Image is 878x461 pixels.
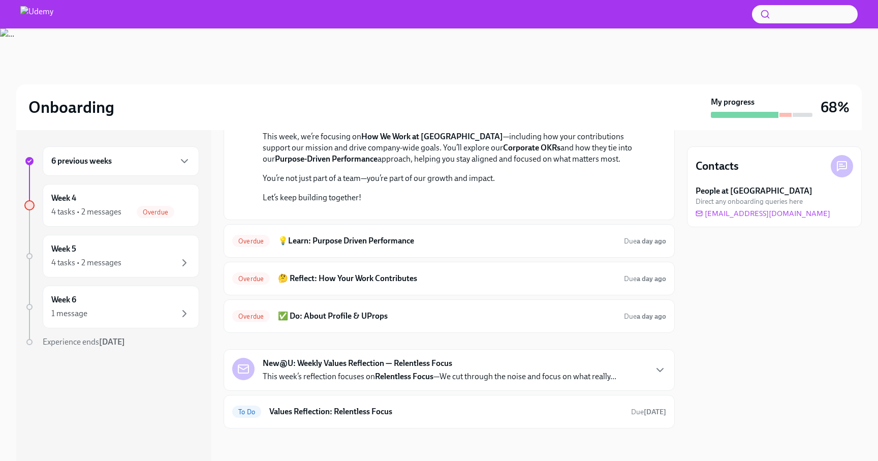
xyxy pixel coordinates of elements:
h6: 🤔 Reflect: How Your Work Contributes [278,273,616,284]
p: This week, we’re focusing on —including how your contributions support our mission and drive comp... [263,131,650,165]
h6: ✅ Do: About Profile & UProps [278,311,616,322]
h4: Contacts [696,159,739,174]
h6: Week 5 [51,243,76,255]
span: September 22nd, 2025 10:00 [631,407,666,417]
a: Overdue🤔 Reflect: How Your Work ContributesDuea day ago [232,270,666,287]
div: 6 previous weeks [43,146,199,176]
span: Due [624,312,666,321]
div: 4 tasks • 2 messages [51,257,121,268]
span: Overdue [232,313,270,320]
strong: Corporate OKRs [503,143,560,152]
strong: [DATE] [644,408,666,416]
p: You’re not just part of a team—you’re part of our growth and impact. [263,173,650,184]
span: Due [624,237,666,245]
strong: Purpose-Driven Performance [275,154,378,164]
p: Let’s keep building together! [263,192,650,203]
a: Week 44 tasks • 2 messagesOverdue [24,184,199,227]
strong: a day ago [637,274,666,283]
span: To Do [232,408,261,416]
span: Direct any onboarding queries here [696,197,803,206]
h6: 💡Learn: Purpose Driven Performance [278,235,616,247]
h3: 68% [821,98,850,116]
strong: a day ago [637,237,666,245]
a: [EMAIL_ADDRESS][DOMAIN_NAME] [696,208,830,219]
span: Overdue [232,237,270,245]
img: Udemy [20,6,53,22]
a: Overdue💡Learn: Purpose Driven PerformanceDuea day ago [232,233,666,249]
strong: [DATE] [99,337,125,347]
strong: How We Work at [GEOGRAPHIC_DATA] [361,132,503,141]
strong: Relentless Focus [375,372,433,381]
span: Overdue [232,275,270,283]
a: Overdue✅ Do: About Profile & UPropsDuea day ago [232,308,666,324]
strong: People at [GEOGRAPHIC_DATA] [696,186,812,197]
span: Due [631,408,666,416]
a: To DoValues Reflection: Relentless FocusDue[DATE] [232,404,666,420]
span: Experience ends [43,337,125,347]
strong: a day ago [637,312,666,321]
span: September 20th, 2025 10:00 [624,236,666,246]
strong: New@U: Weekly Values Reflection — Relentless Focus [263,358,452,369]
span: Due [624,274,666,283]
div: 4 tasks • 2 messages [51,206,121,218]
h6: Week 6 [51,294,76,305]
h6: Values Reflection: Relentless Focus [269,406,623,417]
div: 1 message [51,308,87,319]
h6: Week 4 [51,193,76,204]
strong: My progress [711,97,755,108]
span: September 20th, 2025 10:00 [624,274,666,284]
h6: 6 previous weeks [51,156,112,167]
p: This week’s reflection focuses on —We cut through the noise and focus on what really... [263,371,616,382]
h2: Onboarding [28,97,114,117]
a: Week 54 tasks • 2 messages [24,235,199,278]
span: September 20th, 2025 10:00 [624,312,666,321]
span: Overdue [137,208,174,216]
a: Week 61 message [24,286,199,328]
